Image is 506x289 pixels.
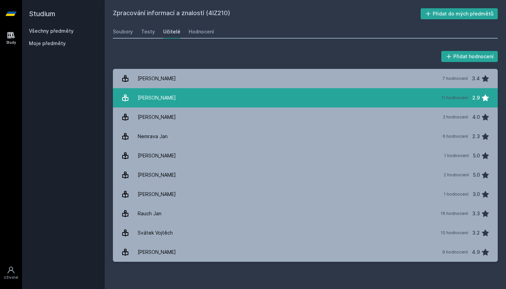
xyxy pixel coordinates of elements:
[472,245,480,259] div: 4.9
[421,8,498,19] button: Přidat do mých předmětů
[472,207,480,220] div: 3.3
[472,226,480,240] div: 3.2
[443,114,468,120] div: 2 hodnocení
[113,242,498,262] a: [PERSON_NAME] 9 hodnocení 4.9
[472,130,480,143] div: 2.3
[444,172,469,178] div: 2 hodnocení
[189,28,214,35] div: Hodnocení
[473,187,480,201] div: 3.0
[189,25,214,39] a: Hodnocení
[138,207,161,220] div: Rauch Jan
[1,28,21,49] a: Study
[442,76,468,81] div: 7 hodnocení
[472,91,480,105] div: 2.9
[113,25,133,39] a: Soubory
[113,88,498,107] a: [PERSON_NAME] 11 hodnocení 2.9
[441,230,468,236] div: 10 hodnocení
[113,146,498,165] a: [PERSON_NAME] 1 hodnocení 5.0
[163,25,180,39] a: Učitelé
[138,226,173,240] div: Svátek Vojtěch
[441,211,468,216] div: 16 hodnocení
[138,91,176,105] div: [PERSON_NAME]
[472,72,480,85] div: 3.4
[6,40,16,45] div: Study
[141,25,155,39] a: Testy
[1,262,21,283] a: Uživatel
[29,28,74,34] a: Všechny předměty
[138,149,176,163] div: [PERSON_NAME]
[113,223,498,242] a: Svátek Vojtěch 10 hodnocení 3.2
[113,204,498,223] a: Rauch Jan 16 hodnocení 3.3
[113,69,498,88] a: [PERSON_NAME] 7 hodnocení 3.4
[473,149,480,163] div: 5.0
[442,249,468,255] div: 9 hodnocení
[444,153,469,158] div: 1 hodnocení
[441,95,468,101] div: 11 hodnocení
[29,40,66,47] span: Moje předměty
[138,168,176,182] div: [PERSON_NAME]
[163,28,180,35] div: Učitelé
[138,72,176,85] div: [PERSON_NAME]
[138,187,176,201] div: [PERSON_NAME]
[138,130,168,143] div: Nemrava Jan
[138,245,176,259] div: [PERSON_NAME]
[4,275,18,280] div: Uživatel
[444,192,468,197] div: 1 hodnocení
[113,28,133,35] div: Soubory
[113,165,498,185] a: [PERSON_NAME] 2 hodnocení 5.0
[473,168,480,182] div: 5.0
[113,8,421,19] h2: Zpracování informací a znalostí (4IZ210)
[113,107,498,127] a: [PERSON_NAME] 2 hodnocení 4.0
[141,28,155,35] div: Testy
[443,134,468,139] div: 6 hodnocení
[113,185,498,204] a: [PERSON_NAME] 1 hodnocení 3.0
[441,51,498,62] button: Přidat hodnocení
[138,110,176,124] div: [PERSON_NAME]
[472,110,480,124] div: 4.0
[113,127,498,146] a: Nemrava Jan 6 hodnocení 2.3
